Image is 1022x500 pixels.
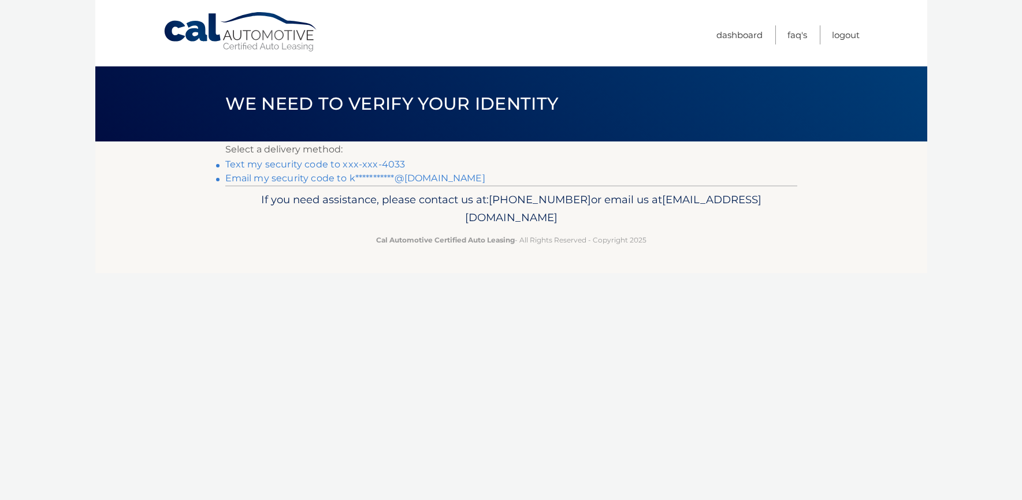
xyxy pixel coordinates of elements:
[225,141,797,158] p: Select a delivery method:
[787,25,807,44] a: FAQ's
[163,12,319,53] a: Cal Automotive
[233,234,790,246] p: - All Rights Reserved - Copyright 2025
[233,191,790,227] p: If you need assistance, please contact us at: or email us at
[489,193,591,206] span: [PHONE_NUMBER]
[832,25,860,44] a: Logout
[376,236,515,244] strong: Cal Automotive Certified Auto Leasing
[225,93,559,114] span: We need to verify your identity
[716,25,763,44] a: Dashboard
[225,159,406,170] a: Text my security code to xxx-xxx-4033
